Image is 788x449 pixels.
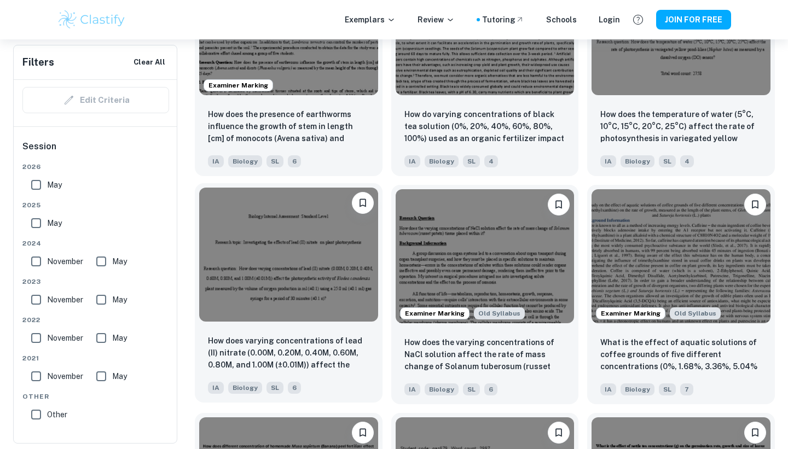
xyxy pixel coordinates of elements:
span: 2026 [22,162,169,172]
button: Help and Feedback [629,10,647,29]
div: Starting from the May 2025 session, the Biology IA requirements have changed. It's OK to refer to... [670,307,721,319]
span: IA [404,155,420,167]
span: Other [47,409,67,421]
span: Biology [228,155,262,167]
span: Examiner Marking [204,80,273,90]
img: Biology IA example thumbnail: How does varying concentrations of lead [199,188,378,322]
span: May [47,179,62,191]
p: How does varying concentrations of lead (II) nitrate (0.00M, 0.20M, 0.40M, 0.60M, 0.80M, and 1.00... [208,335,369,372]
span: IA [208,382,224,394]
span: Biology [621,155,654,167]
span: Other [22,392,169,401]
span: Biology [228,382,262,394]
span: 2024 [22,238,169,248]
p: Exemplars [345,14,396,26]
span: 4 [680,155,694,167]
span: 6 [484,383,497,395]
a: Please log in to bookmark exemplarsHow does varying concentrations of lead (II) nitrate (0.00M, 0... [195,185,383,404]
a: Schools [546,14,577,26]
button: Please log in to bookmark exemplars [744,194,766,215]
button: Please log in to bookmark exemplars [352,422,374,444]
span: November [47,294,83,306]
div: Criteria filters are unavailable when searching by topic [22,87,169,113]
span: November [47,370,83,382]
span: 2025 [22,200,169,210]
span: 2023 [22,277,169,287]
button: Please log in to bookmark exemplars [744,422,766,444]
span: IA [600,155,616,167]
span: 6 [288,382,301,394]
span: May [112,370,127,382]
span: May [112,332,127,344]
span: IA [404,383,420,395]
span: SL [659,383,676,395]
span: Old Syllabus [670,307,721,319]
span: November [47,255,83,267]
span: SL [266,382,283,394]
p: How does the varying concentrations of NaCl solution affect the rate of mass change of Solanum tu... [404,336,566,374]
p: Review [418,14,455,26]
span: May [112,294,127,306]
p: How does the presence of earthworms influence the growth of stem in length [cm] of monocots (Aven... [208,108,369,145]
span: 2021 [22,353,169,363]
span: SL [659,155,676,167]
span: Examiner Marking [596,308,665,318]
h6: Filters [22,55,54,70]
button: Clear All [131,54,168,71]
span: May [112,255,127,267]
span: 6 [288,155,301,167]
img: Biology IA example thumbnail: What is the effect of aquatic solutions [592,189,770,323]
span: SL [463,383,480,395]
button: Please log in to bookmark exemplars [352,192,374,214]
span: 4 [484,155,498,167]
p: How does the temperature of water (5°C, 10°C, 15°C, 20°C, 25°C) affect the rate of photosynthesis... [600,108,762,145]
img: Clastify logo [57,9,126,31]
span: Biology [425,155,459,167]
span: Biology [425,383,459,395]
span: Old Syllabus [474,307,525,319]
span: May [47,217,62,229]
span: November [47,332,83,344]
span: Biology [621,383,654,395]
a: Examiner MarkingStarting from the May 2025 session, the Biology IA requirements have changed. It'... [587,185,775,404]
span: Examiner Marking [401,308,469,318]
span: SL [266,155,283,167]
span: 7 [680,383,693,395]
a: Tutoring [482,14,524,26]
div: Starting from the May 2025 session, the Biology IA requirements have changed. It's OK to refer to... [474,307,525,319]
span: 2022 [22,315,169,325]
img: Biology IA example thumbnail: How does the varying concentrations of N [396,189,575,323]
p: How do varying concentrations of black tea solution (0%, 20%, 40%, 60%, 80%, 100%) used as an org... [404,108,566,145]
a: Examiner MarkingStarting from the May 2025 session, the Biology IA requirements have changed. It'... [391,185,579,404]
h6: Session [22,140,169,162]
span: SL [463,155,480,167]
span: IA [208,155,224,167]
button: Please log in to bookmark exemplars [548,194,570,215]
button: Please log in to bookmark exemplars [548,422,570,444]
a: Login [599,14,620,26]
span: IA [600,383,616,395]
p: What is the effect of aquatic solutions of coffee grounds of five different concentrations (0%, 1... [600,336,762,374]
button: JOIN FOR FREE [656,10,731,30]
